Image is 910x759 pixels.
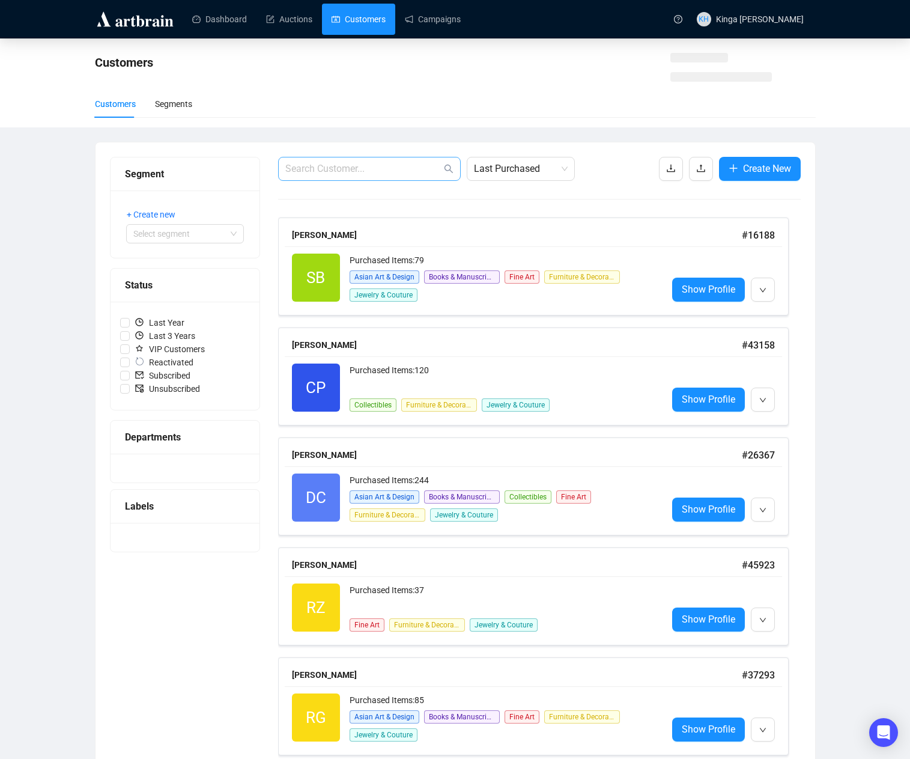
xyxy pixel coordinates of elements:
[278,657,801,755] a: [PERSON_NAME]#37293RGPurchased Items:85Asian Art & DesignBooks & ManuscriptsFine ArtFurniture & D...
[470,618,538,632] span: Jewelry & Couture
[759,617,766,624] span: down
[682,392,735,407] span: Show Profile
[742,559,775,571] span: # 45923
[350,618,384,632] span: Fine Art
[759,397,766,404] span: down
[729,163,738,173] span: plus
[350,474,658,489] div: Purchased Items: 244
[672,718,745,742] a: Show Profile
[125,166,245,181] div: Segment
[125,499,245,514] div: Labels
[759,507,766,514] span: down
[742,230,775,241] span: # 16188
[306,266,325,290] span: SB
[544,270,620,284] span: Furniture & Decorative Arts
[505,270,539,284] span: Fine Art
[350,398,396,412] span: Collectibles
[682,282,735,297] span: Show Profile
[266,4,312,35] a: Auctions
[350,710,419,724] span: Asian Art & Design
[672,608,745,632] a: Show Profile
[292,448,742,462] div: [PERSON_NAME]
[699,13,709,25] span: KH
[743,161,791,176] span: Create New
[482,398,550,412] span: Jewelry & Couture
[405,4,461,35] a: Campaigns
[95,10,175,29] img: logo
[192,4,247,35] a: Dashboard
[95,55,153,70] span: Customers
[759,287,766,294] span: down
[126,205,185,224] button: + Create new
[389,618,465,632] span: Furniture & Decorative Arts
[278,547,801,645] a: [PERSON_NAME]#45923RZPurchased Items:37Fine ArtFurniture & Decorative ArtsJewelry & CoutureShow P...
[285,162,441,176] input: Search Customer...
[444,164,453,174] span: search
[292,558,742,572] div: [PERSON_NAME]
[682,502,735,517] span: Show Profile
[127,208,175,221] span: + Create new
[125,278,245,293] div: Status
[696,163,706,173] span: upload
[869,718,898,747] div: Open Intercom Messenger
[430,508,498,522] span: Jewelry & Couture
[350,490,419,504] span: Asian Art & Design
[424,710,500,724] span: Books & Manuscripts
[306,706,326,730] span: RG
[292,668,742,681] div: [PERSON_NAME]
[292,228,742,242] div: [PERSON_NAME]
[306,376,326,400] span: CP
[556,490,591,504] span: Fine Art
[424,490,500,504] span: Books & Manuscripts
[332,4,386,35] a: Customers
[666,163,676,173] span: download
[719,157,801,181] button: Create New
[350,364,658,388] div: Purchased Items: 120
[95,97,136,111] div: Customers
[505,490,551,504] span: Collectibles
[742,669,775,681] span: # 37293
[672,498,745,522] a: Show Profile
[278,437,801,535] a: [PERSON_NAME]#26367DCPurchased Items:244Asian Art & DesignBooks & ManuscriptsCollectiblesFine Art...
[350,288,417,302] span: Jewelry & Couture
[130,369,195,382] span: Subscribed
[350,270,419,284] span: Asian Art & Design
[130,382,205,395] span: Unsubscribed
[759,727,766,734] span: down
[350,693,658,709] div: Purchased Items: 85
[505,710,539,724] span: Fine Art
[672,388,745,412] a: Show Profile
[401,398,477,412] span: Furniture & Decorative Arts
[742,340,775,351] span: # 43158
[130,329,200,343] span: Last 3 Years
[674,15,682,23] span: question-circle
[125,430,245,445] div: Departments
[742,450,775,461] span: # 26367
[682,722,735,737] span: Show Profile
[130,356,198,369] span: Reactivated
[130,343,210,356] span: VIP Customers
[278,328,801,425] a: [PERSON_NAME]#43158CPPurchased Items:120CollectiblesFurniture & Decorative ArtsJewelry & CoutureS...
[155,97,192,111] div: Segments
[350,584,658,608] div: Purchased Items: 37
[474,157,568,180] span: Last Purchased
[306,596,326,620] span: RZ
[130,316,189,329] span: Last Year
[350,728,417,742] span: Jewelry & Couture
[424,270,500,284] span: Books & Manuscripts
[350,254,658,269] div: Purchased Items: 79
[278,218,801,315] a: [PERSON_NAME]#16188SBPurchased Items:79Asian Art & DesignBooks & ManuscriptsFine ArtFurniture & D...
[716,14,804,24] span: Kinga [PERSON_NAME]
[672,278,745,302] a: Show Profile
[350,508,425,522] span: Furniture & Decorative Arts
[292,338,742,352] div: [PERSON_NAME]
[306,486,326,510] span: DC
[682,612,735,627] span: Show Profile
[544,710,620,724] span: Furniture & Decorative Arts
